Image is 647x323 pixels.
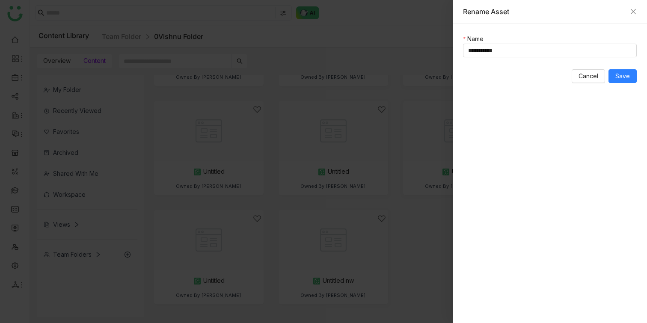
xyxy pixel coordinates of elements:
[608,69,637,83] button: Save
[463,34,487,44] label: Name
[615,71,630,81] span: Save
[630,8,637,15] button: Close
[572,69,605,83] button: Cancel
[579,71,598,81] span: Cancel
[463,7,626,16] div: Rename Asset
